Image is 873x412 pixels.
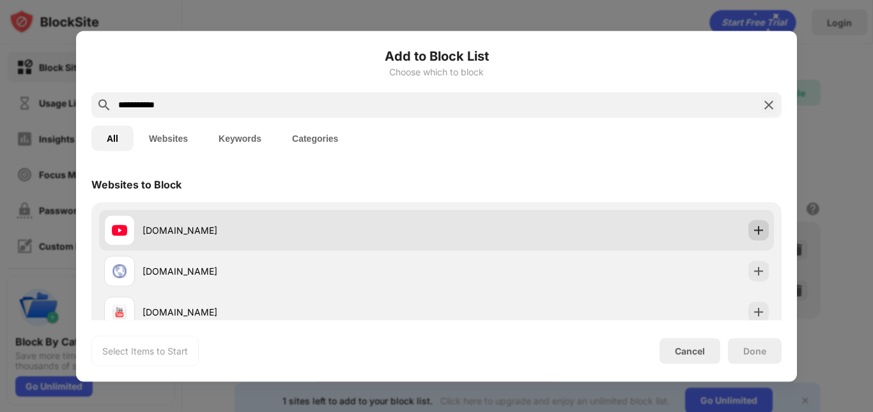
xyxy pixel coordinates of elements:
[761,97,776,112] img: search-close
[143,224,436,237] div: [DOMAIN_NAME]
[112,304,127,319] img: favicons
[91,125,134,151] button: All
[91,66,782,77] div: Choose which to block
[277,125,353,151] button: Categories
[143,305,436,319] div: [DOMAIN_NAME]
[143,264,436,278] div: [DOMAIN_NAME]
[743,346,766,356] div: Done
[675,346,705,356] div: Cancel
[91,46,782,65] h6: Add to Block List
[112,263,127,278] img: favicons
[97,97,112,112] img: search.svg
[134,125,203,151] button: Websites
[102,344,188,357] div: Select Items to Start
[112,222,127,238] img: favicons
[91,178,182,190] div: Websites to Block
[203,125,277,151] button: Keywords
